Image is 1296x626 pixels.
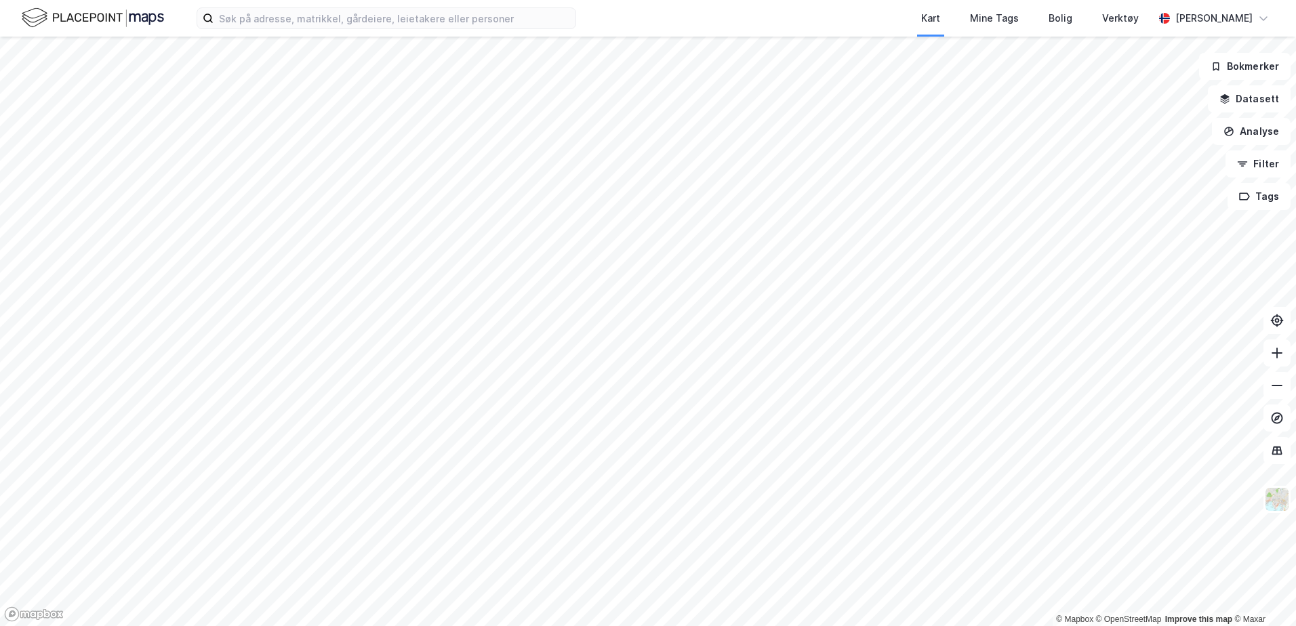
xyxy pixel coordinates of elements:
[1175,10,1253,26] div: [PERSON_NAME]
[970,10,1019,26] div: Mine Tags
[22,6,164,30] img: logo.f888ab2527a4732fd821a326f86c7f29.svg
[921,10,940,26] div: Kart
[214,8,575,28] input: Søk på adresse, matrikkel, gårdeiere, leietakere eller personer
[1049,10,1072,26] div: Bolig
[1102,10,1139,26] div: Verktøy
